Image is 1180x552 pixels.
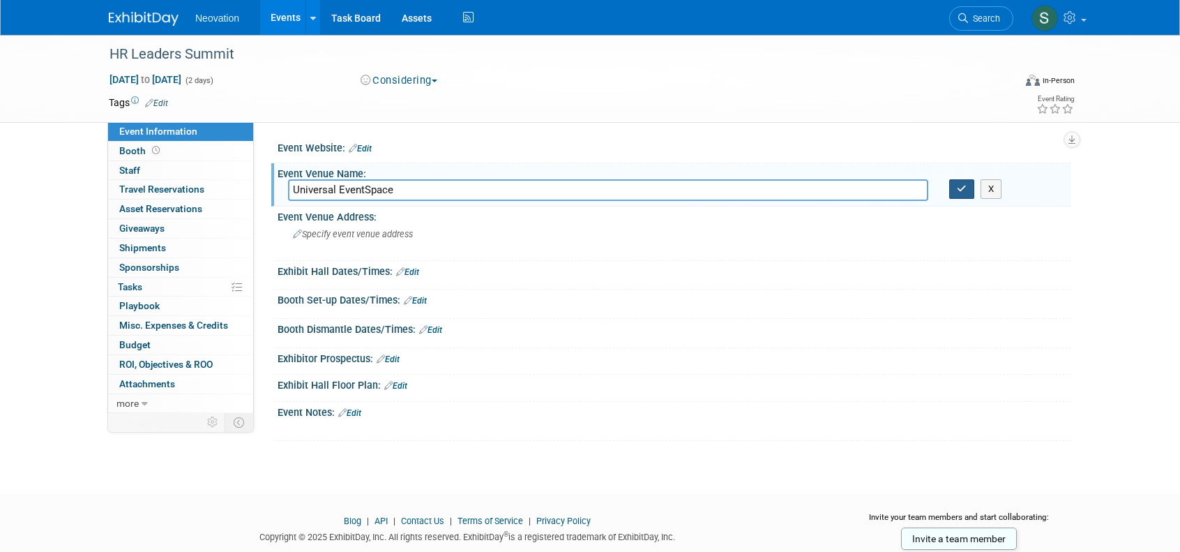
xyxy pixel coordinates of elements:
[536,516,591,526] a: Privacy Policy
[344,516,361,526] a: Blog
[377,355,400,364] a: Edit
[108,355,253,374] a: ROI, Objectives & ROO
[109,73,182,86] span: [DATE] [DATE]
[105,42,992,67] div: HR Leaders Summit
[108,375,253,394] a: Attachments
[901,528,1017,550] a: Invite a team member
[363,516,372,526] span: |
[278,319,1071,337] div: Booth Dismantle Dates/Times:
[525,516,534,526] span: |
[338,408,361,418] a: Edit
[108,336,253,355] a: Budget
[184,76,213,85] span: (2 days)
[119,262,179,273] span: Sponsorships
[119,320,228,331] span: Misc. Expenses & Credits
[1026,75,1040,86] img: Format-Inperson.png
[949,6,1013,31] a: Search
[119,126,197,137] span: Event Information
[119,242,166,253] span: Shipments
[278,261,1071,279] div: Exhibit Hall Dates/Times:
[968,13,1000,24] span: Search
[139,74,152,85] span: to
[108,161,253,180] a: Staff
[278,375,1071,393] div: Exhibit Hall Floor Plan:
[356,73,443,88] button: Considering
[293,229,413,239] span: Specify event venue address
[981,179,1002,199] button: X
[108,219,253,238] a: Giveaways
[118,281,142,292] span: Tasks
[149,145,162,156] span: Booth not reserved yet
[195,13,239,24] span: Neovation
[931,73,1075,94] div: Event Format
[404,296,427,306] a: Edit
[109,96,168,110] td: Tags
[278,137,1071,156] div: Event Website:
[278,163,1071,181] div: Event Venue Name:
[109,528,826,544] div: Copyright © 2025 ExhibitDay, Inc. All rights reserved. ExhibitDay is a registered trademark of Ex...
[119,300,160,311] span: Playbook
[109,12,179,26] img: ExhibitDay
[108,122,253,141] a: Event Information
[1031,5,1058,31] img: Susan Hurrell
[108,258,253,277] a: Sponsorships
[384,381,407,391] a: Edit
[396,267,419,277] a: Edit
[108,278,253,297] a: Tasks
[225,413,254,431] td: Toggle Event Tabs
[278,290,1071,308] div: Booth Set-up Dates/Times:
[446,516,455,526] span: |
[108,297,253,315] a: Playbook
[119,203,202,214] span: Asset Reservations
[201,413,225,431] td: Personalize Event Tab Strip
[1036,96,1074,103] div: Event Rating
[278,207,1071,224] div: Event Venue Address:
[847,512,1072,532] div: Invite your team members and start collaborating:
[119,165,140,176] span: Staff
[108,239,253,258] a: Shipments
[119,339,151,350] span: Budget
[119,359,213,370] span: ROI, Objectives & ROO
[145,98,168,108] a: Edit
[119,223,165,234] span: Giveaways
[119,184,204,195] span: Travel Reservations
[108,142,253,161] a: Booth
[108,180,253,199] a: Travel Reservations
[390,516,399,526] span: |
[278,402,1071,420] div: Event Notes:
[278,348,1071,366] div: Exhibitor Prospectus:
[108,316,253,335] a: Misc. Expenses & Credits
[457,516,523,526] a: Terms of Service
[119,145,162,156] span: Booth
[401,516,444,526] a: Contact Us
[108,394,253,413] a: more
[108,200,253,218] a: Asset Reservations
[116,398,139,409] span: more
[119,378,175,389] span: Attachments
[349,144,372,154] a: Edit
[419,325,442,335] a: Edit
[1042,75,1075,86] div: In-Person
[375,516,388,526] a: API
[504,530,508,538] sup: ®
